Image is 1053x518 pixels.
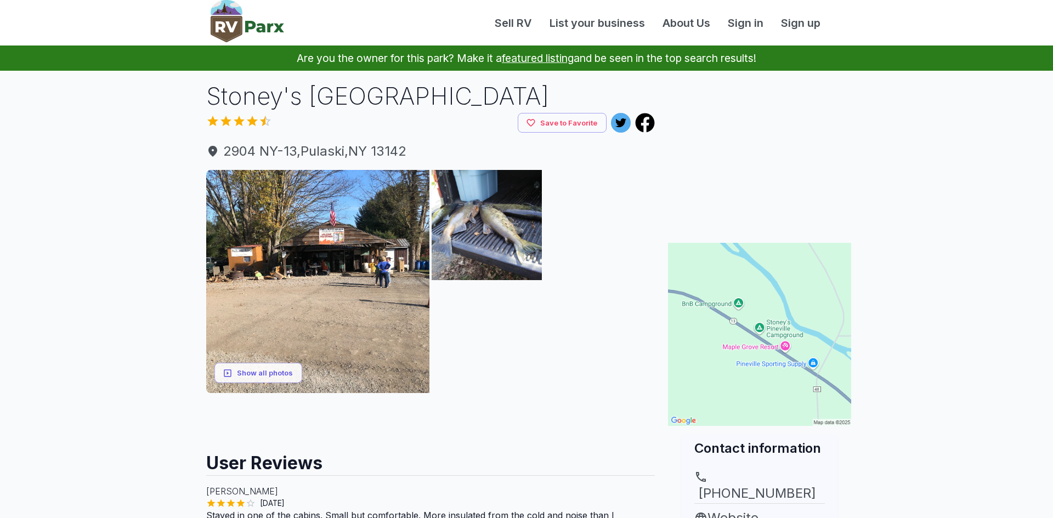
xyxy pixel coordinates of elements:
a: Sign in [719,15,772,31]
a: 2904 NY-13,Pulaski,NY 13142 [206,141,655,161]
span: 2904 NY-13 , Pulaski , NY 13142 [206,141,655,161]
a: Sign up [772,15,829,31]
img: AAcXr8rn2Uhd4VcozKKBLtgBLf2Eo0BzOT_fN9Xpu6WBKxup8k77nOSNfCfFQejEgAl0g80mkadv7EOCxJEmAXlh5SKaeC87k... [545,283,655,393]
p: [PERSON_NAME] [206,485,655,498]
img: AAcXr8rLbAsYtYSsxOOCrCVshLhGP1nXThvTjL4LIkSmKBPBSKw_9vf28QPuoWNz-vfLCoAd2VQa4AqrCnTiFK8MKFcO0NI1t... [432,170,542,280]
a: [PHONE_NUMBER] [694,470,825,503]
a: featured listing [502,52,574,65]
img: AAcXr8oxgl1e7TayEDm8ePT4kzdG-FlKCBRAC8jiA6P31QmLO4Xy7IfIx1UnKrJyxbmGi6aSHSFvIYhCqE4MwYrcHaJrCFRTI... [206,170,429,393]
img: AAcXr8omOrxauhWwSldQxfle4I1SBhlw0aqlz3S2Q3o2MY9qjDX2Ngg8jWlpVL7DqcNOY8a6dSFuPIOoRMtyxRCfue7OEELW-... [545,170,655,280]
a: About Us [654,15,719,31]
a: Sell RV [486,15,541,31]
p: Are you the owner for this park? Make it a and be seen in the top search results! [13,45,1040,71]
span: [DATE] [256,498,289,509]
h2: Contact information [694,439,825,457]
img: Map for Stoney's Pineville Campground [668,243,851,426]
h1: Stoney's [GEOGRAPHIC_DATA] [206,79,655,113]
iframe: Advertisement [206,393,655,442]
iframe: Advertisement [668,79,851,217]
h2: User Reviews [206,442,655,475]
img: AAcXr8rOExvwkxZYo4DqxWSDwfcnZuXGeDqmelEOYJ-xOhb1mTKHGOVNZ2FzbkKzlDr75bhCHL5EY9FNjDUefxkZuek8KMNex... [432,283,542,393]
button: Show all photos [214,363,302,383]
button: Save to Favorite [518,113,607,133]
a: List your business [541,15,654,31]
